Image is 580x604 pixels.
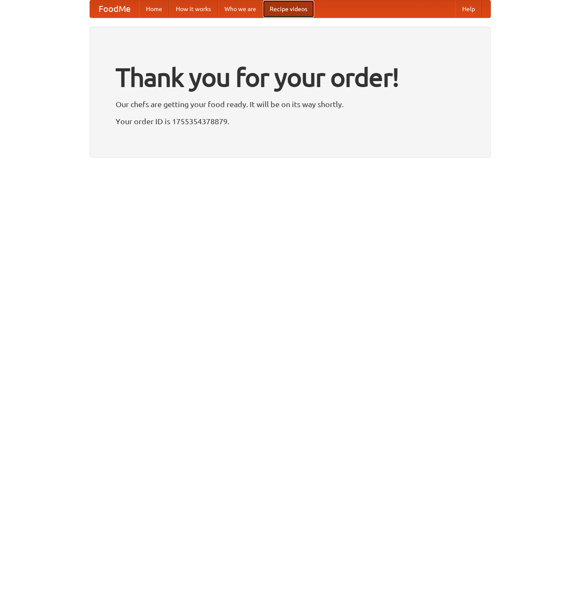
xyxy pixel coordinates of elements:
[218,0,263,18] a: Who we are
[116,57,465,98] h1: Thank you for your order!
[455,0,482,18] a: Help
[116,98,465,111] p: Our chefs are getting your food ready. It will be on its way shortly.
[139,0,169,18] a: Home
[116,115,465,128] p: Your order ID is 1755354378879.
[169,0,218,18] a: How it works
[263,0,314,18] a: Recipe videos
[90,0,139,18] a: FoodMe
